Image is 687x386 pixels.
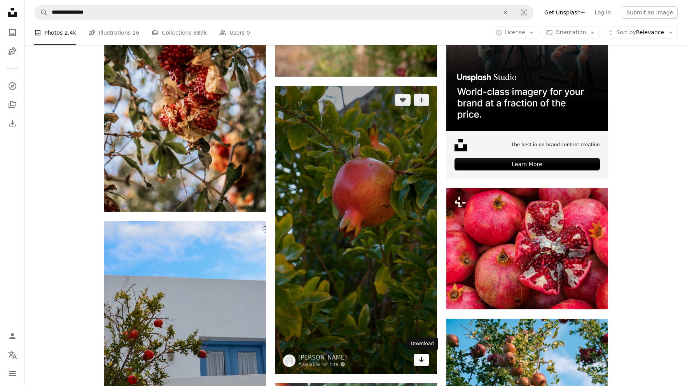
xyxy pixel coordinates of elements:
a: a bunch of pomegranates that have been cut open [446,245,608,252]
a: Illustrations [5,44,20,59]
button: Sort byRelevance [603,26,678,39]
a: red round fruit on green tree [104,340,266,347]
span: 16 [133,28,140,37]
button: Clear [497,5,514,20]
a: Log in / Sign up [5,328,20,344]
img: a pomegranate growing on a tree branch [275,86,437,374]
a: Get Unsplash+ [540,6,590,19]
a: [PERSON_NAME] [299,354,347,361]
div: Download [407,338,438,350]
form: Find visuals sitewide [34,5,533,20]
button: License [491,26,539,39]
span: Sort by [616,29,636,35]
a: Photos [5,25,20,40]
span: License [505,29,525,35]
button: Orientation [542,26,600,39]
a: Collections 389k [152,20,207,45]
a: Log in [590,6,615,19]
button: Search Unsplash [35,5,48,20]
button: Menu [5,366,20,381]
a: a pomegranate growing on a tree branch [275,226,437,233]
button: Submit an image [622,6,678,19]
a: Download [414,354,429,366]
a: Users 0 [219,20,250,45]
button: Language [5,347,20,363]
div: Learn More [455,158,600,170]
a: Explore [5,78,20,94]
span: Relevance [616,29,664,37]
a: Collections [5,97,20,112]
button: Like [395,94,411,106]
a: Illustrations 16 [89,20,139,45]
a: Download History [5,116,20,131]
img: file-1631678316303-ed18b8b5cb9cimage [455,139,467,151]
img: Go to Natalia Gasiorowska's profile [283,354,295,367]
a: Home — Unsplash [5,5,20,22]
span: 389k [193,28,207,37]
span: The best in on-brand content creation [511,142,600,148]
a: Available for hire [299,361,347,368]
span: Orientation [555,29,586,35]
button: Add to Collection [414,94,429,106]
span: 0 [246,28,250,37]
button: Visual search [514,5,533,20]
a: a bunch of fruit hanging from a tree [104,86,266,93]
img: a bunch of pomegranates that have been cut open [446,188,608,309]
